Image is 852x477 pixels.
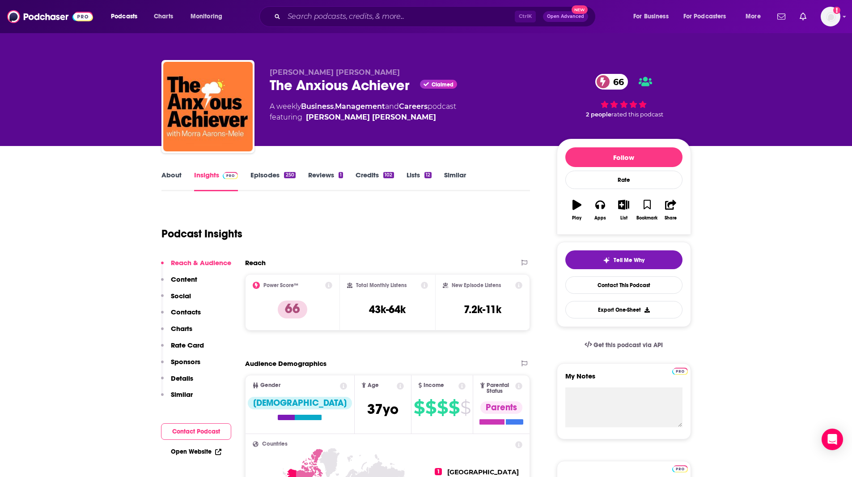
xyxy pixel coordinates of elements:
[432,82,454,87] span: Claimed
[449,400,459,415] span: $
[356,171,394,191] a: Credits102
[821,7,840,26] span: Logged in as AtriaBooks
[105,9,149,24] button: open menu
[796,9,810,24] a: Show notifications dropdown
[565,276,682,294] a: Contact This Podcast
[515,11,536,22] span: Ctrl K
[460,400,471,415] span: $
[262,441,288,447] span: Countries
[636,215,657,221] div: Bookmark
[191,10,222,23] span: Monitoring
[683,10,726,23] span: For Podcasters
[248,397,352,409] div: [DEMOGRAPHIC_DATA]
[424,172,432,178] div: 12
[268,6,604,27] div: Search podcasts, credits, & more...
[111,10,137,23] span: Podcasts
[161,357,200,374] button: Sponsors
[565,171,682,189] div: Rate
[223,172,238,179] img: Podchaser Pro
[385,102,399,111] span: and
[399,102,428,111] a: Careers
[480,401,522,414] div: Parents
[301,102,334,111] a: Business
[161,227,242,241] h1: Podcast Insights
[604,74,628,90] span: 66
[171,258,231,267] p: Reach & Audience
[821,7,840,26] img: User Profile
[603,257,610,264] img: tell me why sparkle
[171,448,221,456] a: Open Website
[171,390,193,399] p: Similar
[260,382,280,388] span: Gender
[425,400,436,415] span: $
[284,9,515,24] input: Search podcasts, credits, & more...
[577,334,670,356] a: Get this podcast via API
[586,111,611,118] span: 2 people
[284,172,295,178] div: 250
[161,341,204,357] button: Rate Card
[161,171,182,191] a: About
[435,468,442,475] span: 1
[154,10,173,23] span: Charts
[464,303,501,316] h3: 7.2k-11k
[572,215,581,221] div: Play
[746,10,761,23] span: More
[627,9,680,24] button: open menu
[612,194,635,226] button: List
[565,301,682,318] button: Export One-Sheet
[171,341,204,349] p: Rate Card
[171,374,193,382] p: Details
[659,194,682,226] button: Share
[171,275,197,284] p: Content
[339,172,343,178] div: 1
[161,423,231,440] button: Contact Podcast
[369,303,406,316] h3: 43k-64k
[821,7,840,26] button: Show profile menu
[822,429,843,450] div: Open Intercom Messenger
[447,468,519,476] span: [GEOGRAPHIC_DATA]
[620,215,627,221] div: List
[171,308,201,316] p: Contacts
[437,400,448,415] span: $
[633,10,669,23] span: For Business
[774,9,789,24] a: Show notifications dropdown
[678,9,739,24] button: open menu
[270,101,456,123] div: A weekly podcast
[487,382,514,394] span: Parental Status
[335,102,385,111] a: Management
[557,68,691,124] div: 66 2 peoplerated this podcast
[171,357,200,366] p: Sponsors
[589,194,612,226] button: Apps
[543,11,588,22] button: Open AdvancedNew
[444,171,466,191] a: Similar
[161,324,192,341] button: Charts
[306,112,436,123] a: Morra Aarons -Mele
[739,9,772,24] button: open menu
[367,400,398,418] span: 37 yo
[148,9,178,24] a: Charts
[665,215,677,221] div: Share
[572,5,588,14] span: New
[614,257,644,264] span: Tell Me Why
[270,68,400,77] span: [PERSON_NAME] [PERSON_NAME]
[163,62,253,151] img: The Anxious Achiever
[383,172,394,178] div: 102
[278,301,307,318] p: 66
[368,382,379,388] span: Age
[407,171,432,191] a: Lists12
[161,258,231,275] button: Reach & Audience
[7,8,93,25] a: Podchaser - Follow, Share and Rate Podcasts
[161,374,193,391] button: Details
[565,194,589,226] button: Play
[356,282,407,288] h2: Total Monthly Listens
[250,171,295,191] a: Episodes250
[672,366,688,375] a: Pro website
[565,147,682,167] button: Follow
[334,102,335,111] span: ,
[672,464,688,473] a: Pro website
[565,250,682,269] button: tell me why sparkleTell Me Why
[672,465,688,473] img: Podchaser Pro
[547,14,584,19] span: Open Advanced
[595,74,628,90] a: 66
